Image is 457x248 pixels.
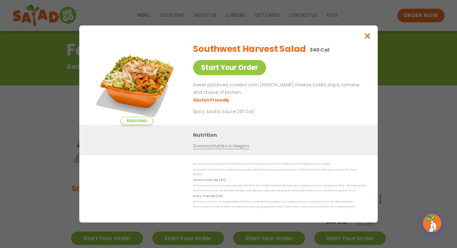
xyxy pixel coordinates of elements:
[193,108,308,115] p: Spicy Adobo Sauce (110 Cal)
[193,178,225,182] strong: Gluten Friendly (GF)
[193,97,230,103] li: Gluten Friendly
[193,43,306,56] h2: Southwest Harvest Salad
[193,81,363,96] p: Sweet potatoes, roasted corn, [PERSON_NAME] cheese, tortilla strips, romaine and choice of protein.
[193,131,368,139] h3: Nutrition
[193,200,365,209] p: While our menu includes foods that are made without dairy, our restaurants are not dairy free. We...
[193,194,222,198] strong: Dairy Friendly (DF)
[310,46,330,54] p: 340 Cal
[193,168,365,177] p: Nutrition information is based on our standard recipes and portion sizes. Click Nutrition & Aller...
[193,183,365,193] p: While our menu includes ingredients that are made without gluten, our restaurants are not gluten ...
[193,162,365,166] p: We are not an allergen free facility and cannot guarantee the absence of allergens in our foods.
[93,38,180,125] img: Featured product photo for Southwest Harvest Salad
[193,60,266,75] a: Start Your Order
[121,117,153,125] span: Seasonal
[423,214,441,232] img: wpChatIcon
[358,25,378,46] button: Close modal
[193,143,249,149] a: Download Nutrition & Allergens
